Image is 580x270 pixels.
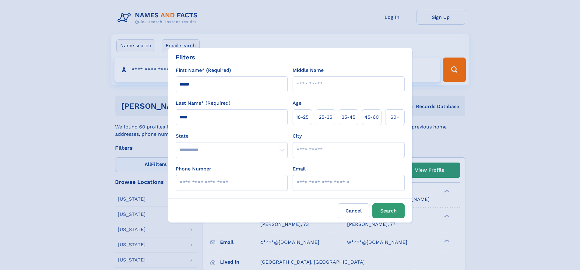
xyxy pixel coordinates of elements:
label: Cancel [338,203,370,218]
label: Last Name* (Required) [176,100,230,107]
span: 18‑25 [296,114,308,121]
span: 45‑60 [364,114,379,121]
span: 60+ [390,114,399,121]
button: Search [372,203,405,218]
span: 25‑35 [319,114,332,121]
label: Age [293,100,301,107]
label: City [293,132,302,140]
label: Email [293,165,306,173]
label: Middle Name [293,67,324,74]
label: First Name* (Required) [176,67,231,74]
div: Filters [176,53,195,62]
span: 35‑45 [342,114,355,121]
label: Phone Number [176,165,211,173]
label: State [176,132,288,140]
